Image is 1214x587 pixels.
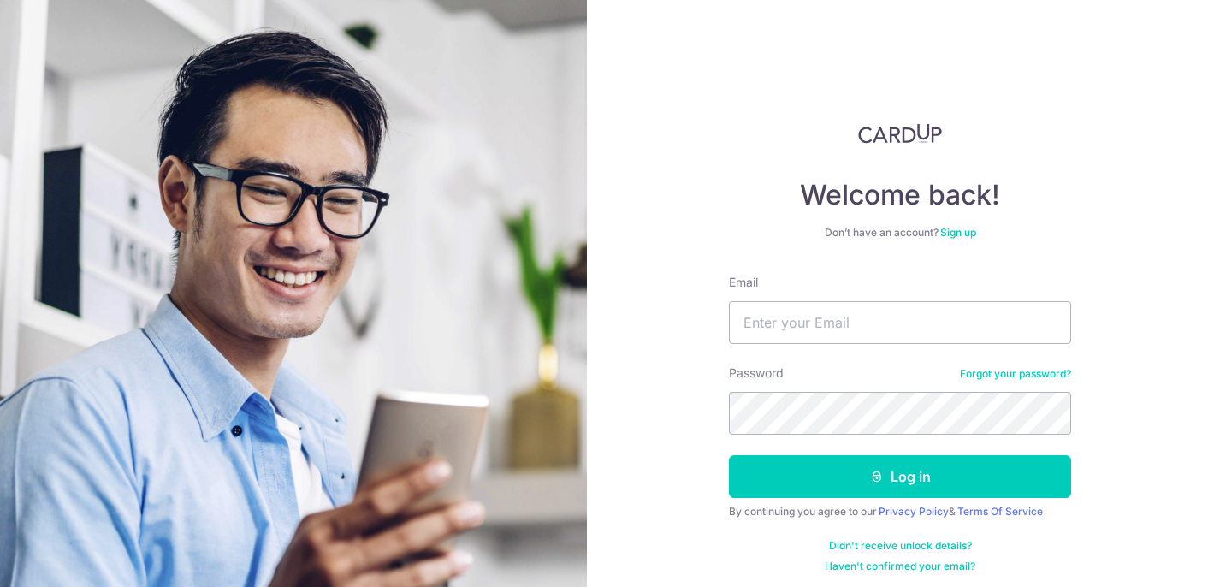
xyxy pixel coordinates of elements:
[940,226,976,239] a: Sign up
[957,505,1043,518] a: Terms Of Service
[729,226,1071,240] div: Don’t have an account?
[729,274,758,291] label: Email
[825,560,975,573] a: Haven't confirmed your email?
[729,455,1071,498] button: Log in
[879,505,949,518] a: Privacy Policy
[729,505,1071,519] div: By continuing you agree to our &
[960,367,1071,381] a: Forgot your password?
[729,365,784,382] label: Password
[729,301,1071,344] input: Enter your Email
[729,178,1071,212] h4: Welcome back!
[829,539,972,553] a: Didn't receive unlock details?
[858,123,942,144] img: CardUp Logo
